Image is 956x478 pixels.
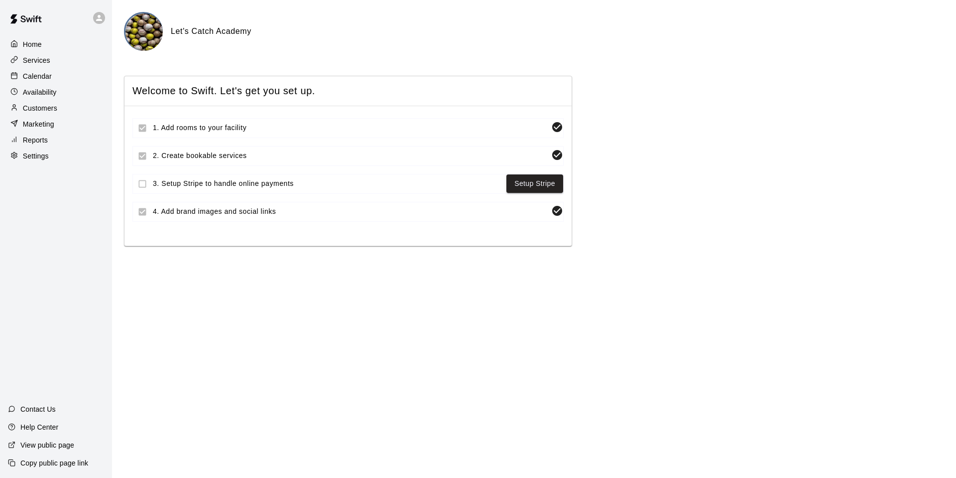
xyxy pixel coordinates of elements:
[8,69,104,84] a: Calendar
[132,84,564,98] span: Welcome to Swift. Let's get you set up.
[506,174,563,193] button: Setup Stripe
[8,101,104,116] a: Customers
[153,206,547,217] span: 4. Add brand images and social links
[8,37,104,52] a: Home
[153,151,547,161] span: 2. Create bookable services
[23,135,48,145] p: Reports
[23,151,49,161] p: Settings
[8,85,104,100] a: Availability
[125,13,163,51] img: Let's Catch Academy logo
[20,458,88,468] p: Copy public page link
[20,404,56,414] p: Contact Us
[514,177,555,190] a: Setup Stripe
[171,25,251,38] h6: Let's Catch Academy
[20,422,58,432] p: Help Center
[8,117,104,132] a: Marketing
[23,119,54,129] p: Marketing
[153,178,502,189] span: 3. Setup Stripe to handle online payments
[23,55,50,65] p: Services
[8,133,104,148] a: Reports
[23,103,57,113] p: Customers
[153,123,547,133] span: 1. Add rooms to your facility
[20,440,74,450] p: View public page
[23,71,52,81] p: Calendar
[8,149,104,163] a: Settings
[23,39,42,49] p: Home
[23,87,57,97] p: Availability
[8,53,104,68] a: Services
